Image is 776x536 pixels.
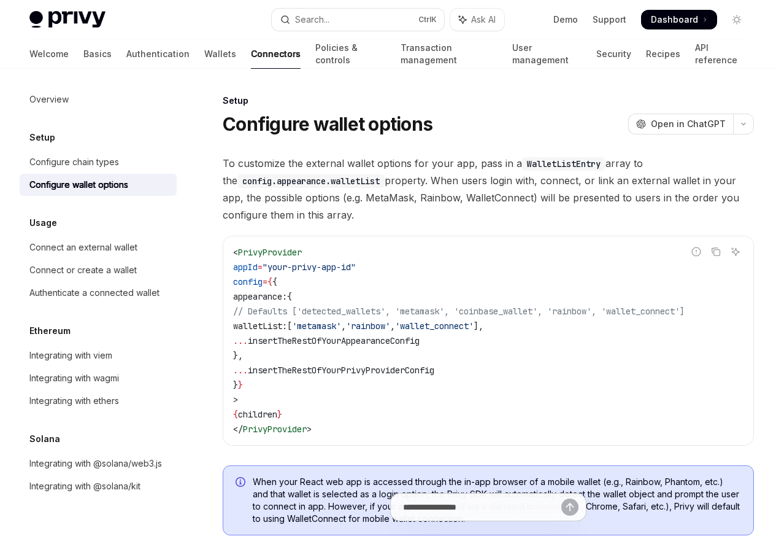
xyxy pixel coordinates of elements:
span: appearance: [233,291,287,302]
button: Toggle dark mode [727,10,747,29]
a: Connectors [251,39,301,69]
span: > [307,424,312,435]
span: Open in ChatGPT [651,118,726,130]
span: ], [474,320,483,332]
div: Integrating with ethers [29,394,119,408]
a: Configure wallet options [20,174,177,196]
button: Open search [272,9,444,31]
span: }, [233,350,243,361]
span: appId [233,262,258,273]
span: < [233,247,238,258]
a: Transaction management [401,39,498,69]
span: Ctrl K [418,15,437,25]
div: Configure wallet options [29,177,128,192]
span: = [258,262,263,273]
div: Search... [295,12,329,27]
span: [ [287,320,292,332]
div: Overview [29,92,69,107]
span: 'wallet_connect' [395,320,474,332]
h1: Configure wallet options [223,113,432,135]
div: Setup [223,95,754,107]
div: Integrating with wagmi [29,371,119,386]
span: insertTheRestOfYourAppearanceConfig [248,335,420,346]
span: > [233,394,238,405]
span: } [238,379,243,390]
div: Integrating with viem [29,348,112,363]
a: Authenticate a connected wallet [20,282,177,304]
span: , [341,320,346,332]
a: Welcome [29,39,69,69]
a: Integrating with viem [20,344,177,367]
div: Connect an external wallet [29,240,137,255]
span: ... [233,335,248,346]
span: config [233,276,263,287]
a: Integrating with wagmi [20,367,177,389]
a: Security [596,39,631,69]
h5: Ethereum [29,324,71,338]
div: Authenticate a connected wallet [29,285,159,300]
a: Connect or create a wallet [20,259,177,281]
span: walletList: [233,320,287,332]
span: { [287,291,292,302]
a: Integrating with @solana/web3.js [20,452,177,475]
a: Dashboard [641,10,717,29]
span: PrivyProvider [238,247,302,258]
input: Ask a question... [403,494,561,521]
code: config.appearance.walletList [237,174,385,188]
button: Toggle assistant panel [450,9,504,31]
span: 'rainbow' [346,320,390,332]
span: </ [233,424,243,435]
span: When your React web app is accessed through the in-app browser of a mobile wallet (e.g., Rainbow,... [253,476,741,525]
img: light logo [29,11,106,28]
span: { [233,409,238,420]
a: User management [512,39,582,69]
span: "your-privy-app-id" [263,262,356,273]
span: // Defaults ['detected_wallets', 'metamask', 'coinbase_wallet', 'rainbow', 'wallet_connect'] [233,306,685,317]
a: Policies & controls [315,39,386,69]
a: Connect an external wallet [20,236,177,258]
h5: Solana [29,432,60,446]
span: Dashboard [651,14,698,26]
button: Copy the contents from the code block [708,244,724,260]
span: } [277,409,282,420]
button: Ask AI [728,244,743,260]
a: Recipes [646,39,680,69]
code: WalletListEntry [522,157,605,171]
a: Overview [20,88,177,111]
a: Demo [553,14,578,26]
span: { [267,276,272,287]
span: 'metamask' [292,320,341,332]
svg: Info [236,477,248,489]
a: Authentication [126,39,190,69]
span: insertTheRestOfYourPrivyProviderConfig [248,365,434,376]
a: Basics [83,39,112,69]
h5: Usage [29,216,57,230]
a: Integrating with ethers [20,390,177,412]
span: = [263,276,267,287]
span: children [238,409,277,420]
button: Open in ChatGPT [628,114,733,134]
div: Integrating with @solana/kit [29,479,140,494]
a: Support [593,14,626,26]
span: To customize the external wallet options for your app, pass in a array to the property. When user... [223,155,754,223]
div: Connect or create a wallet [29,263,137,278]
span: Ask AI [471,14,496,26]
button: Report incorrect code [688,244,704,260]
span: PrivyProvider [243,424,307,435]
div: Integrating with @solana/web3.js [29,456,162,471]
a: Wallets [204,39,236,69]
h5: Setup [29,130,55,145]
span: ... [233,365,248,376]
span: , [390,320,395,332]
span: { [272,276,277,287]
a: Integrating with @solana/kit [20,475,177,497]
button: Send message [561,499,578,516]
span: } [233,379,238,390]
a: Configure chain types [20,151,177,173]
a: API reference [695,39,747,69]
div: Configure chain types [29,155,119,169]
